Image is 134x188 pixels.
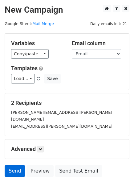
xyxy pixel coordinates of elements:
[11,110,112,122] small: [PERSON_NAME][EMAIL_ADDRESS][PERSON_NAME][DOMAIN_NAME]
[44,74,60,83] button: Save
[88,21,129,26] a: Daily emails left: 21
[55,165,102,177] a: Send Test Email
[5,165,25,177] a: Send
[88,20,129,27] span: Daily emails left: 21
[103,158,134,188] iframe: Chat Widget
[11,124,112,129] small: [EMAIL_ADDRESS][PERSON_NAME][DOMAIN_NAME]
[11,40,63,47] h5: Variables
[11,49,49,59] a: Copy/paste...
[5,21,54,26] small: Google Sheet:
[5,5,129,15] h2: New Campaign
[72,40,123,47] h5: Email column
[11,146,123,152] h5: Advanced
[11,65,38,71] a: Templates
[11,74,35,83] a: Load...
[32,21,54,26] a: Mail Merge
[26,165,54,177] a: Preview
[11,100,123,106] h5: 2 Recipients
